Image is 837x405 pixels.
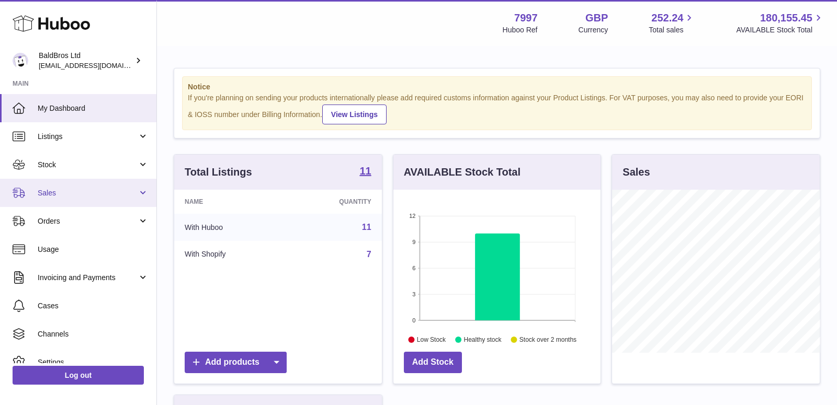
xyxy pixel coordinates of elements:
[38,216,138,226] span: Orders
[13,366,144,385] a: Log out
[38,357,149,367] span: Settings
[404,165,521,179] h3: AVAILABLE Stock Total
[736,25,824,35] span: AVAILABLE Stock Total
[585,11,608,25] strong: GBP
[412,239,415,245] text: 9
[649,25,695,35] span: Total sales
[514,11,538,25] strong: 7997
[412,317,415,323] text: 0
[38,103,149,113] span: My Dashboard
[38,245,149,254] span: Usage
[38,273,138,283] span: Invoicing and Payments
[38,160,138,170] span: Stock
[412,291,415,297] text: 3
[463,336,502,343] text: Healthy stock
[174,241,286,268] td: With Shopify
[286,190,382,214] th: Quantity
[39,51,133,71] div: BaldBros Ltd
[359,166,371,178] a: 11
[174,190,286,214] th: Name
[367,250,371,259] a: 7
[359,166,371,176] strong: 11
[760,11,812,25] span: 180,155.45
[38,188,138,198] span: Sales
[651,11,683,25] span: 252.24
[39,61,154,70] span: [EMAIL_ADDRESS][DOMAIN_NAME]
[409,213,415,219] text: 12
[188,93,806,124] div: If you're planning on sending your products internationally please add required customs informati...
[412,265,415,271] text: 6
[185,165,252,179] h3: Total Listings
[322,105,387,124] a: View Listings
[519,336,576,343] text: Stock over 2 months
[503,25,538,35] div: Huboo Ref
[38,329,149,339] span: Channels
[185,352,287,373] a: Add products
[404,352,462,373] a: Add Stock
[362,223,371,232] a: 11
[38,301,149,311] span: Cases
[579,25,608,35] div: Currency
[649,11,695,35] a: 252.24 Total sales
[13,53,28,68] img: baldbrothersblog@gmail.com
[188,82,806,92] strong: Notice
[38,132,138,142] span: Listings
[736,11,824,35] a: 180,155.45 AVAILABLE Stock Total
[417,336,446,343] text: Low Stock
[174,214,286,241] td: With Huboo
[623,165,650,179] h3: Sales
